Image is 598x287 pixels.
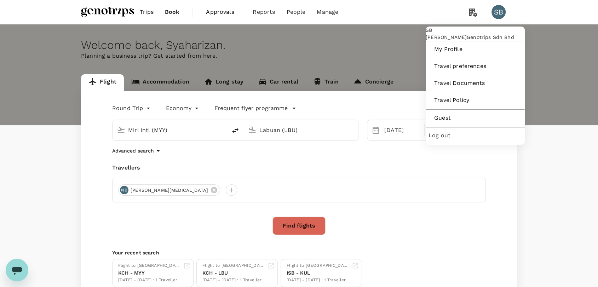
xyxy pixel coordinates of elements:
[286,8,305,16] span: People
[346,74,401,91] a: Concierge
[429,41,522,57] a: My Profile
[112,147,162,155] button: Advanced search
[128,125,212,136] input: Depart from
[112,249,486,256] p: Your recent search
[118,269,180,277] div: KCH - MYY
[202,262,265,269] div: Flight to [GEOGRAPHIC_DATA]
[491,5,506,19] div: SB
[202,269,265,277] div: KCH - LBU
[124,74,197,91] a: Accommodation
[272,217,326,235] button: Find flights
[287,277,349,284] div: [DATE] - [DATE] · 1 Traveller
[434,45,516,53] span: My Profile
[206,8,241,16] span: Approvals
[165,8,180,16] span: Book
[81,39,517,52] div: Welcome back , Syaharizan .
[222,129,223,131] button: Open
[140,8,154,16] span: Trips
[434,62,516,70] span: Travel preferences
[429,128,522,143] div: Log out
[287,262,349,269] div: Flight to [GEOGRAPHIC_DATA]
[118,277,180,284] div: [DATE] - [DATE] · 1 Traveller
[287,269,349,277] div: ISB - KUL
[227,122,244,139] button: delete
[126,187,212,194] span: [PERSON_NAME][MEDICAL_DATA]
[81,74,124,91] a: Flight
[434,79,516,87] span: Travel Documents
[434,96,516,104] span: Travel Policy
[112,147,154,154] p: Advanced search
[166,103,200,114] div: Economy
[317,8,338,16] span: Manage
[381,123,423,137] div: [DATE]
[81,52,517,60] p: Planning a business trip? Get started from here.
[118,262,180,269] div: Flight to [GEOGRAPHIC_DATA]
[429,58,522,74] a: Travel preferences
[214,104,288,113] p: Frequent flyer programme
[429,110,522,126] a: Guest
[197,74,251,91] a: Long stay
[6,259,28,281] iframe: Button to launch messaging window
[112,103,152,114] div: Round Trip
[253,8,275,16] span: Reports
[251,74,306,91] a: Car rental
[202,277,265,284] div: [DATE] - [DATE] · 1 Traveller
[118,184,220,196] div: NB[PERSON_NAME][MEDICAL_DATA]
[259,125,343,136] input: Going to
[429,131,522,140] span: Log out
[120,186,128,194] div: NB
[467,34,514,40] span: Genotrips Sdn Bhd
[429,92,522,108] a: Travel Policy
[214,104,296,113] button: Frequent flyer programme
[434,114,516,122] span: Guest
[306,74,346,91] a: Train
[426,27,525,34] div: SB
[81,4,134,20] img: Genotrips - ALL
[112,163,486,172] div: Travellers
[426,34,467,40] span: [PERSON_NAME]
[429,75,522,91] a: Travel Documents
[353,129,355,131] button: Open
